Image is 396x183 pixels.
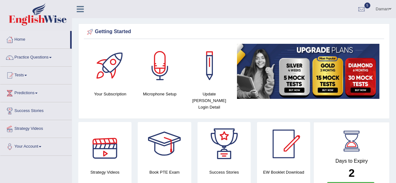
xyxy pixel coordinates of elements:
h4: Strategy Videos [78,169,131,175]
a: Home [0,31,70,47]
a: Predictions [0,84,72,100]
a: Strategy Videos [0,120,72,136]
a: Tests [0,67,72,82]
h4: Days to Expiry [321,158,383,164]
b: 2 [348,167,354,179]
img: small5.jpg [237,44,379,99]
a: Your Account [0,138,72,154]
h4: Success Stories [198,169,251,175]
h4: EW Booklet Download [257,169,310,175]
h4: Book PTE Exam [138,169,191,175]
span: 5 [364,3,371,8]
h4: Your Subscription [89,91,132,97]
a: Practice Questions [0,49,72,64]
div: Getting Started [85,27,383,37]
a: Success Stories [0,102,72,118]
h4: Update [PERSON_NAME] Login Detail [188,91,231,110]
h4: Microphone Setup [138,91,181,97]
